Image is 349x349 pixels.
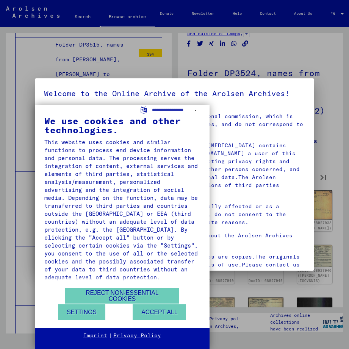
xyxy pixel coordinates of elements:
button: Reject non-essential cookies [65,288,179,304]
button: Accept all [133,304,186,320]
div: This website uses cookies and similar functions to process end device information and personal da... [44,138,200,281]
div: We use cookies and other technologies. [44,116,200,134]
button: Settings [58,304,105,320]
a: Imprint [83,332,107,340]
a: Privacy Policy [113,332,161,340]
